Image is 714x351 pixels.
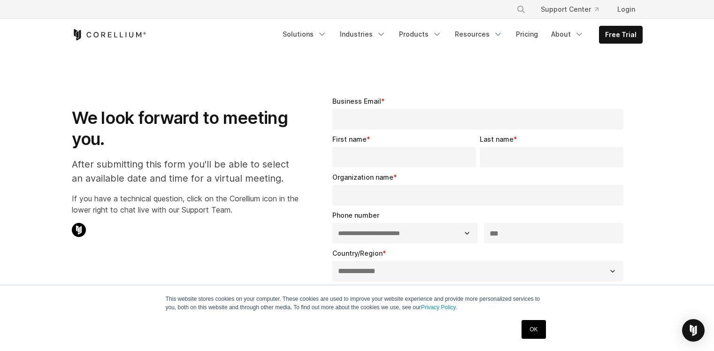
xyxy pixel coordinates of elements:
p: If you have a technical question, click on the Corellium icon in the lower right to chat live wit... [72,193,299,215]
a: Free Trial [599,26,642,43]
span: Phone number [332,211,379,219]
span: Business Email [332,97,381,105]
h1: We look forward to meeting you. [72,107,299,150]
a: Industries [334,26,392,43]
a: Solutions [277,26,332,43]
span: Organization name [332,173,393,181]
div: Navigation Menu [505,1,643,18]
a: Privacy Policy. [421,304,457,311]
a: Pricing [510,26,544,43]
a: About [545,26,590,43]
div: Navigation Menu [277,26,643,44]
span: First name [332,135,367,143]
p: After submitting this form you'll be able to select an available date and time for a virtual meet... [72,157,299,185]
a: Resources [449,26,508,43]
a: Corellium Home [72,29,146,40]
span: Last name [480,135,514,143]
a: OK [522,320,545,339]
span: Country/Region [332,249,383,257]
a: Support Center [533,1,606,18]
a: Login [610,1,643,18]
a: Products [393,26,447,43]
img: Corellium Chat Icon [72,223,86,237]
button: Search [513,1,530,18]
p: This website stores cookies on your computer. These cookies are used to improve your website expe... [166,295,549,312]
div: Open Intercom Messenger [682,319,705,342]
